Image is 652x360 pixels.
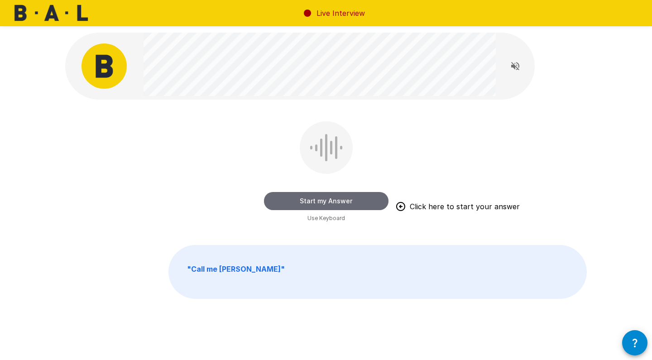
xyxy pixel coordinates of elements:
img: bal_avatar.png [81,43,127,89]
span: Use Keyboard [307,214,345,223]
b: " Call me [PERSON_NAME] " [187,264,285,274]
button: Read questions aloud [506,57,524,75]
button: Start my Answer [264,192,388,210]
p: Live Interview [316,8,365,19]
